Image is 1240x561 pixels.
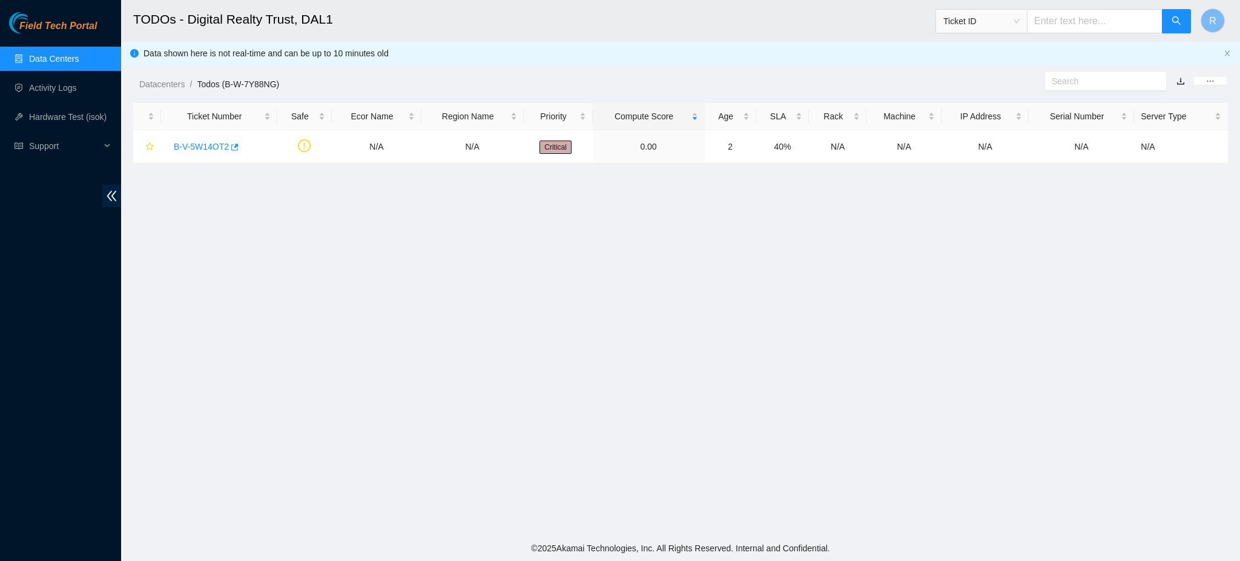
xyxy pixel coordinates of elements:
[9,22,97,38] a: Akamai TechnologiesField Tech Portal
[1052,75,1150,88] input: Search
[121,536,1240,561] footer: © 2025 Akamai Technologies, Inc. All Rights Reserved. Internal and Confidential.
[539,141,572,154] span: Critical
[809,130,866,164] td: N/A
[29,134,101,158] span: Support
[29,112,107,122] a: Hardware Test (isok)
[29,54,79,64] a: Data Centers
[29,83,77,93] a: Activity Logs
[139,79,185,89] a: Datacenters
[9,12,61,33] img: Akamai Technologies
[1224,50,1231,57] span: close
[943,12,1020,30] span: Ticket ID
[705,130,756,164] td: 2
[1176,76,1185,86] a: download
[1029,130,1134,164] td: N/A
[421,130,524,164] td: N/A
[1027,9,1162,33] input: Enter text here...
[1201,8,1225,33] button: R
[942,130,1029,164] td: N/A
[140,137,154,156] button: star
[332,130,421,164] td: N/A
[1206,77,1215,85] span: ellipsis
[102,185,121,207] span: double-left
[1162,9,1191,33] button: search
[1224,50,1231,58] button: close
[1172,16,1181,27] span: search
[174,142,229,151] a: B-V-5W14OT2
[15,142,23,150] span: read
[145,142,154,152] span: star
[19,21,97,32] span: Field Tech Portal
[190,79,192,89] span: /
[593,130,705,164] td: 0.00
[1134,130,1228,164] td: N/A
[866,130,942,164] td: N/A
[298,139,311,152] span: exclamation-circle
[1167,71,1194,91] button: download
[197,79,279,89] a: Todos (B-W-7Y88NG)
[756,130,809,164] td: 40%
[1209,13,1216,28] span: R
